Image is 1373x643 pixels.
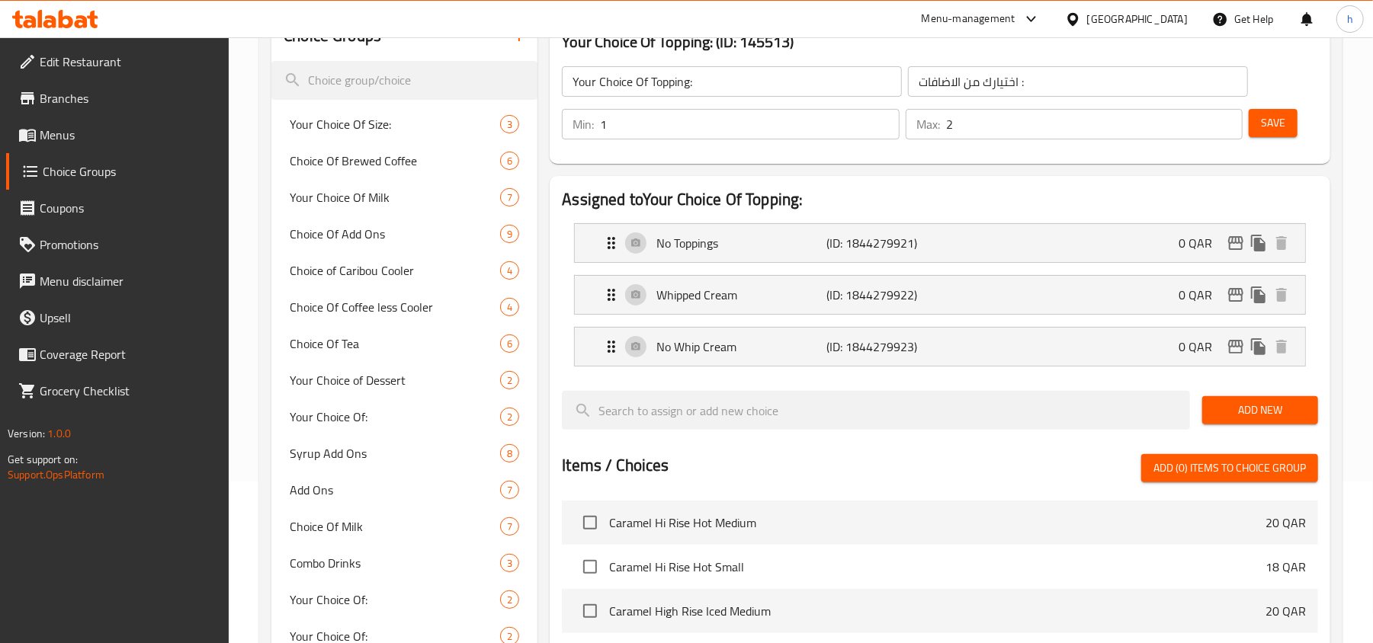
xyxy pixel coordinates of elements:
[6,190,229,226] a: Coupons
[40,272,217,290] span: Menu disclaimer
[290,261,500,280] span: Choice of Caribou Cooler
[500,261,519,280] div: Choices
[501,483,518,497] span: 7
[40,235,217,254] span: Promotions
[40,199,217,217] span: Coupons
[501,337,518,351] span: 6
[1247,283,1270,306] button: duplicate
[574,551,606,583] span: Select choice
[1141,454,1318,482] button: Add (0) items to choice group
[40,126,217,144] span: Menus
[500,408,519,426] div: Choices
[271,435,537,472] div: Syrup Add Ons8
[290,225,500,243] span: Choice Of Add Ons
[1249,109,1298,137] button: Save
[609,513,1266,532] span: Caramel Hi Rise Hot Medium
[290,115,500,133] span: Your Choice Of Size:
[501,264,518,278] span: 4
[8,449,78,469] span: Get support on:
[922,10,1015,28] div: Menu-management
[1179,286,1224,304] p: 0 QAR
[500,188,519,206] div: Choices
[271,581,537,618] div: Your Choice Of:2
[271,106,537,142] div: Your Choice Of Size:3
[1224,335,1247,358] button: edit
[290,188,500,206] span: Your Choice Of Milk
[562,269,1318,321] li: Expand
[1261,114,1285,133] span: Save
[284,24,381,47] h2: Choice Groups
[500,517,519,536] div: Choices
[1270,283,1293,306] button: delete
[656,234,826,252] p: No Toppings
[290,408,500,426] span: Your Choice Of:
[500,152,519,170] div: Choices
[43,162,217,181] span: Choice Groups
[501,373,518,388] span: 2
[1266,558,1306,576] p: 18 QAR
[500,225,519,243] div: Choices
[501,446,518,461] span: 8
[40,345,217,363] span: Coverage Report
[501,190,518,205] span: 7
[290,152,500,170] span: Choice Of Brewed Coffee
[501,520,518,534] span: 7
[290,298,500,316] span: Choice Of Coffee less Cooler
[290,481,500,499] span: Add Ons
[562,30,1318,54] h3: Your Choice Of Topping: (ID: 145513)
[1266,513,1306,532] p: 20 QAR
[501,117,518,132] span: 3
[656,337,826,356] p: No Whip Cream
[6,299,229,336] a: Upsell
[500,554,519,572] div: Choices
[290,371,500,389] span: Your Choice of Dessert
[6,153,229,190] a: Choice Groups
[574,507,606,539] span: Select choice
[1247,232,1270,254] button: duplicate
[290,334,500,353] span: Choice Of Tea
[47,424,71,443] span: 1.0.0
[501,154,518,168] span: 6
[575,276,1305,314] div: Expand
[501,556,518,571] span: 3
[501,300,518,315] span: 4
[271,508,537,545] div: Choice Of Milk7
[271,362,537,398] div: Your Choice of Dessert2
[500,481,519,499] div: Choices
[6,336,229,373] a: Coverage Report
[501,227,518,242] span: 9
[501,593,518,607] span: 2
[271,142,537,179] div: Choice Of Brewed Coffee6
[271,398,537,435] div: Your Choice Of:2
[500,334,519,353] div: Choices
[8,424,45,443] span: Version:
[827,234,941,252] p: (ID: 1844279921)
[40,382,217,400] span: Grocery Checklist
[574,595,606,627] span: Select choice
[500,298,519,316] div: Choices
[609,602,1266,620] span: Caramel High Rise Iced Medium
[1087,11,1188,27] div: [GEOGRAPHIC_DATA]
[271,179,537,216] div: Your Choice Of Milk7
[290,517,500,536] span: Choice Of Milk
[1214,401,1306,420] span: Add New
[1270,232,1293,254] button: delete
[271,61,537,100] input: search
[40,53,217,71] span: Edit Restaurant
[6,117,229,153] a: Menus
[501,410,518,424] span: 2
[562,454,669,477] h2: Items / Choices
[562,321,1318,373] li: Expand
[562,188,1318,211] h2: Assigned to Your Choice Of Topping:
[8,465,104,485] a: Support.OpsPlatform
[575,224,1305,262] div: Expand
[290,554,500,572] span: Combo Drinks
[6,80,229,117] a: Branches
[271,252,537,289] div: Choice of Caribou Cooler4
[562,217,1318,269] li: Expand
[6,43,229,80] a: Edit Restaurant
[271,216,537,252] div: Choice Of Add Ons9
[562,391,1190,430] input: search
[1179,337,1224,356] p: 0 QAR
[6,226,229,263] a: Promotions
